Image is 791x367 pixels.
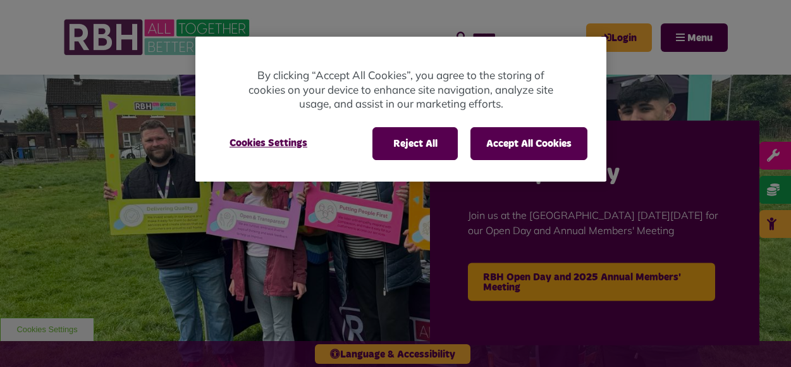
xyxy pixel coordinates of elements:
[246,68,556,111] p: By clicking “Accept All Cookies”, you agree to the storing of cookies on your device to enhance s...
[372,127,458,160] button: Reject All
[195,37,606,182] div: Cookie banner
[470,127,587,160] button: Accept All Cookies
[214,127,322,159] button: Cookies Settings
[195,37,606,182] div: Privacy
